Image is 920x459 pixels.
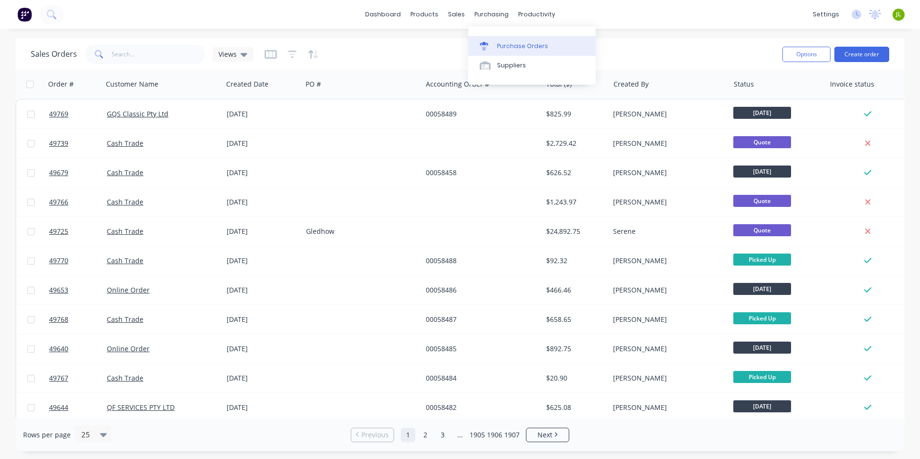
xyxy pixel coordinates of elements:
span: 49644 [49,403,68,412]
a: Page 1906 [487,428,502,442]
div: [DATE] [227,285,298,295]
div: [DATE] [227,256,298,266]
ul: Pagination [347,428,573,442]
div: 00058487 [426,315,533,324]
span: [DATE] [733,400,791,412]
span: 49770 [49,256,68,266]
div: Suppliers [497,61,526,70]
a: Page 1907 [505,428,519,442]
span: [DATE] [733,342,791,354]
input: Search... [112,45,205,64]
div: 00058488 [426,256,533,266]
div: sales [443,7,470,22]
a: Cash Trade [107,168,143,177]
a: Online Order [107,344,150,353]
div: [PERSON_NAME] [613,256,720,266]
a: Next page [526,430,569,440]
a: Suppliers [468,56,596,75]
a: 49644 [49,393,107,422]
a: dashboard [360,7,406,22]
span: Views [218,49,237,59]
div: [DATE] [227,403,298,412]
div: [PERSON_NAME] [613,344,720,354]
div: purchasing [470,7,513,22]
div: [PERSON_NAME] [613,403,720,412]
a: Purchase Orders [468,36,596,55]
a: Cash Trade [107,139,143,148]
div: [PERSON_NAME] [613,315,720,324]
a: Cash Trade [107,256,143,265]
div: [PERSON_NAME] [613,197,720,207]
span: Previous [361,430,389,440]
span: 49739 [49,139,68,148]
span: Next [537,430,552,440]
div: Invoice status [830,79,874,89]
a: Page 2 [418,428,433,442]
span: Quote [733,136,791,148]
div: $92.32 [546,256,602,266]
a: 49679 [49,158,107,187]
div: Customer Name [106,79,158,89]
div: Serene [613,227,720,236]
div: [DATE] [227,315,298,324]
div: [DATE] [227,373,298,383]
div: Gledhow [306,227,413,236]
div: Created Date [226,79,268,89]
span: Picked Up [733,254,791,266]
span: Picked Up [733,312,791,324]
a: 49725 [49,217,107,246]
span: JL [896,10,901,19]
div: $466.46 [546,285,602,295]
button: Options [782,47,831,62]
div: [DATE] [227,197,298,207]
a: 49768 [49,305,107,334]
a: Cash Trade [107,315,143,324]
div: [PERSON_NAME] [613,285,720,295]
div: Status [734,79,754,89]
a: 49739 [49,129,107,158]
a: 49766 [49,188,107,217]
span: Quote [733,195,791,207]
div: 00058485 [426,344,533,354]
div: [DATE] [227,109,298,119]
div: $658.65 [546,315,602,324]
div: 00058489 [426,109,533,119]
div: Accounting Order # [426,79,489,89]
div: $626.52 [546,168,602,178]
a: Cash Trade [107,227,143,236]
img: Factory [17,7,32,22]
div: Created By [613,79,649,89]
div: 00058486 [426,285,533,295]
div: [PERSON_NAME] [613,139,720,148]
div: [PERSON_NAME] [613,168,720,178]
a: Jump forward [453,428,467,442]
a: Online Order [107,285,150,294]
span: Rows per page [23,430,71,440]
span: [DATE] [733,107,791,119]
span: Quote [733,224,791,236]
div: Purchase Orders [497,42,548,51]
div: 00058482 [426,403,533,412]
button: Create order [834,47,889,62]
span: [DATE] [733,166,791,178]
a: 49769 [49,100,107,128]
a: QF SERVICES PTY LTD [107,403,175,412]
div: [PERSON_NAME] [613,373,720,383]
a: Page 1 is your current page [401,428,415,442]
span: 49725 [49,227,68,236]
div: $1,243.97 [546,197,602,207]
div: productivity [513,7,560,22]
h1: Sales Orders [31,50,77,59]
span: Picked Up [733,371,791,383]
a: 49653 [49,276,107,305]
div: products [406,7,443,22]
div: $24,892.75 [546,227,602,236]
div: $2,729.42 [546,139,602,148]
span: [DATE] [733,283,791,295]
span: 49653 [49,285,68,295]
div: $825.99 [546,109,602,119]
div: [DATE] [227,344,298,354]
a: 49770 [49,246,107,275]
a: GQS Classic Pty Ltd [107,109,168,118]
div: [PERSON_NAME] [613,109,720,119]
